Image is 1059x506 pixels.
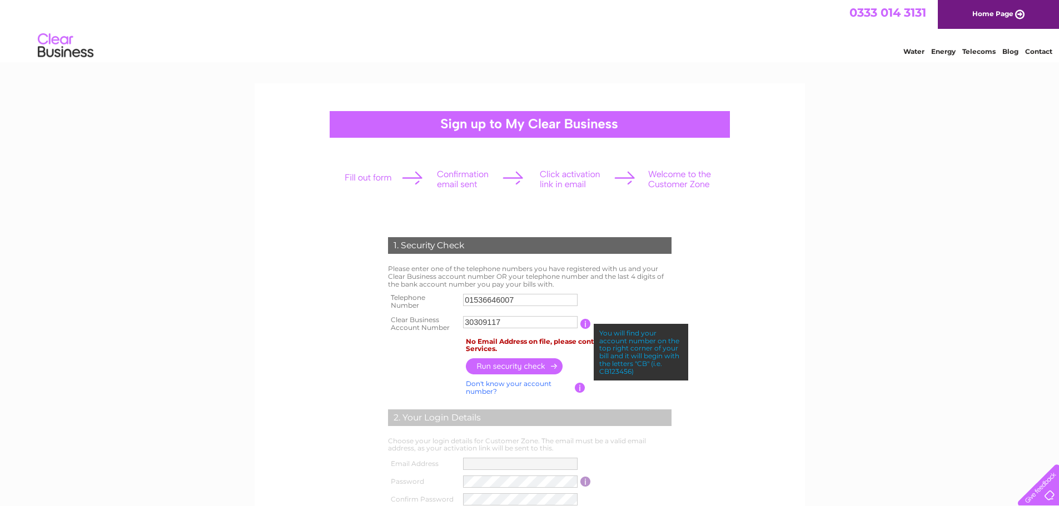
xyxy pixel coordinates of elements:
[849,6,926,19] a: 0333 014 3131
[1002,47,1018,56] a: Blog
[931,47,956,56] a: Energy
[385,290,461,313] th: Telephone Number
[388,409,672,426] div: 2. Your Login Details
[267,6,793,54] div: Clear Business is a trading name of Verastar Limited (registered in [GEOGRAPHIC_DATA] No. 3667643...
[385,455,461,473] th: Email Address
[385,262,674,290] td: Please enter one of the telephone numbers you have registered with us and your Clear Business acc...
[903,47,924,56] a: Water
[388,237,672,254] div: 1. Security Check
[580,477,591,487] input: Information
[580,319,591,329] input: Information
[385,313,461,335] th: Clear Business Account Number
[594,324,688,381] div: You will find your account number on the top right corner of your bill and it will begin with the...
[466,379,551,395] a: Don't know your account number?
[385,473,461,490] th: Password
[463,335,674,356] td: No Email Address on file, please contact Customer Services.
[962,47,996,56] a: Telecoms
[385,434,674,455] td: Choose your login details for Customer Zone. The email must be a valid email address, as your act...
[37,29,94,63] img: logo.png
[575,383,585,393] input: Information
[1025,47,1052,56] a: Contact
